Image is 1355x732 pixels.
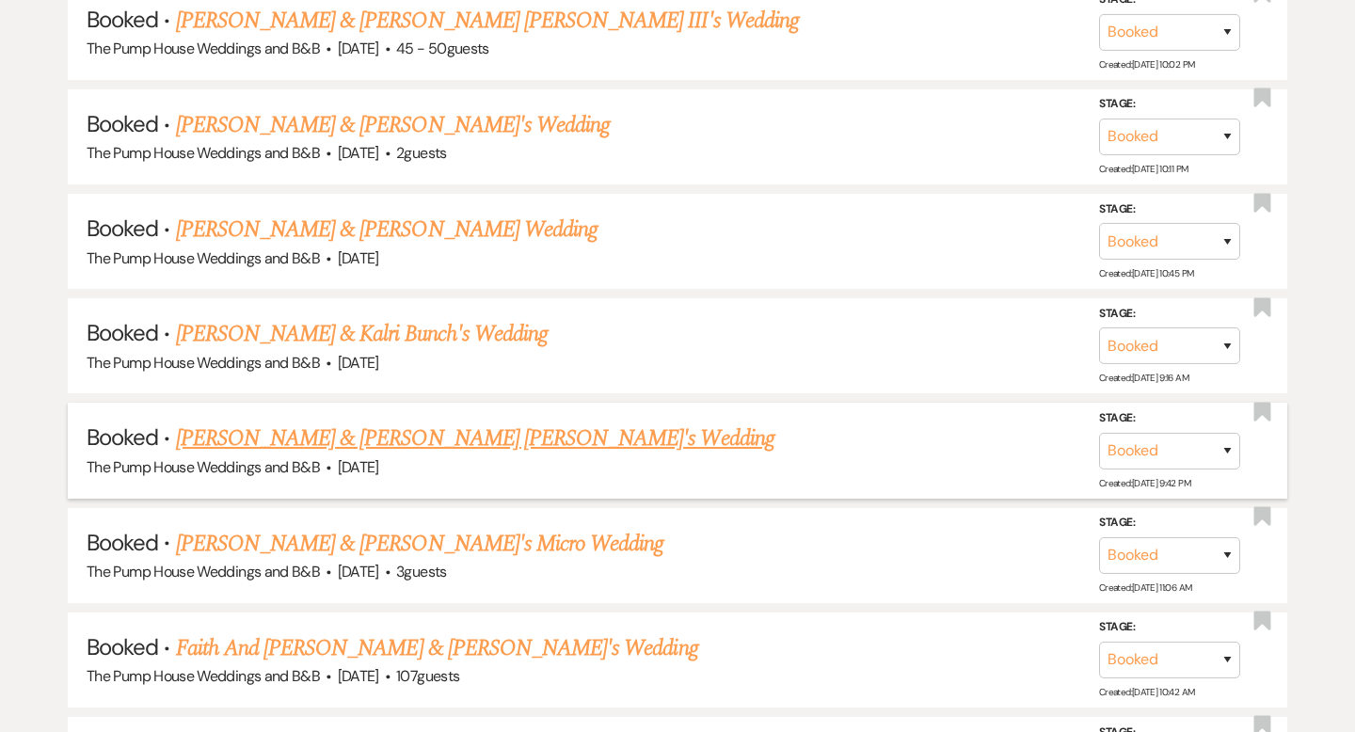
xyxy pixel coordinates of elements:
label: Stage: [1099,617,1240,638]
span: The Pump House Weddings and B&B [87,39,320,58]
span: The Pump House Weddings and B&B [87,666,320,686]
span: Booked [87,632,158,661]
span: Created: [DATE] 9:16 AM [1099,372,1188,384]
span: Booked [87,528,158,557]
a: Faith And [PERSON_NAME] & [PERSON_NAME]'s Wedding [176,631,698,665]
label: Stage: [1099,304,1240,325]
span: The Pump House Weddings and B&B [87,353,320,373]
span: The Pump House Weddings and B&B [87,457,320,477]
span: 45 - 50 guests [396,39,489,58]
span: Created: [DATE] 10:42 AM [1099,686,1194,698]
a: [PERSON_NAME] & Kalri Bunch's Wedding [176,317,548,351]
span: Booked [87,214,158,243]
label: Stage: [1099,408,1240,429]
span: Created: [DATE] 10:02 PM [1099,58,1194,71]
span: [DATE] [338,457,379,477]
a: [PERSON_NAME] & [PERSON_NAME] Wedding [176,213,598,247]
a: [PERSON_NAME] & [PERSON_NAME] [PERSON_NAME] III's Wedding [176,4,799,38]
span: 3 guests [396,562,447,581]
span: [DATE] [338,39,379,58]
span: Created: [DATE] 11:06 AM [1099,581,1191,594]
label: Stage: [1099,199,1240,219]
label: Stage: [1099,513,1240,533]
span: Booked [87,109,158,138]
span: 107 guests [396,666,459,686]
span: Booked [87,318,158,347]
span: [DATE] [338,143,379,163]
a: [PERSON_NAME] & [PERSON_NAME]'s Micro Wedding [176,527,664,561]
span: [DATE] [338,248,379,268]
span: Created: [DATE] 9:42 PM [1099,476,1190,488]
span: The Pump House Weddings and B&B [87,562,320,581]
label: Stage: [1099,94,1240,115]
span: [DATE] [338,562,379,581]
span: The Pump House Weddings and B&B [87,143,320,163]
a: [PERSON_NAME] & [PERSON_NAME] [PERSON_NAME]'s Wedding [176,422,774,455]
span: The Pump House Weddings and B&B [87,248,320,268]
span: [DATE] [338,666,379,686]
span: Created: [DATE] 10:11 PM [1099,163,1188,175]
span: [DATE] [338,353,379,373]
a: [PERSON_NAME] & [PERSON_NAME]'s Wedding [176,108,611,142]
span: Booked [87,5,158,34]
span: Created: [DATE] 10:45 PM [1099,267,1193,279]
span: 2 guests [396,143,447,163]
span: Booked [87,422,158,452]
